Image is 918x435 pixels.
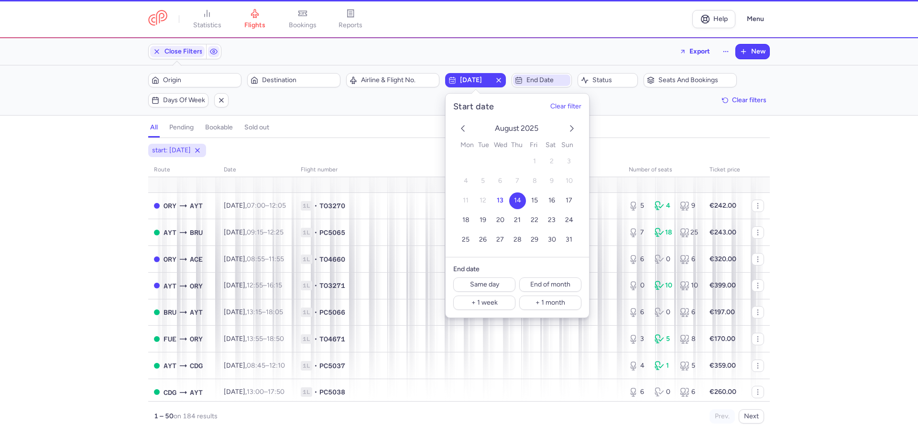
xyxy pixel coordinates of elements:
span: Antalya, Antalya, Turkey [164,281,176,291]
span: End date [526,76,568,84]
span: 1L [301,308,312,317]
span: 29 [531,236,538,244]
button: Export [673,44,716,59]
span: [DATE], [224,202,286,210]
span: Seats and bookings [658,76,733,84]
span: TO3270 [319,201,345,211]
span: 1L [301,334,312,344]
button: End of month [519,277,581,292]
time: 08:45 [247,361,265,370]
button: 26 [475,232,492,248]
div: 6 [680,255,698,264]
span: [DATE], [224,281,282,289]
time: 12:55 [247,281,263,289]
span: CLOSED [154,256,160,262]
div: 4 [629,361,647,371]
span: 15 [531,197,538,205]
button: 10 [561,173,578,190]
span: 26 [479,236,487,244]
span: 2 [550,158,554,166]
th: number of seats [623,163,704,177]
button: 17 [561,192,578,209]
strong: €242.00 [710,202,736,210]
span: Brussels Airport, Brussels, Belgium [164,307,176,318]
span: 18 [462,216,470,224]
span: 1L [301,281,312,290]
span: PC5037 [319,361,345,371]
span: flights [244,21,265,30]
div: 7 [629,228,647,237]
div: 9 [680,201,698,211]
button: 18 [458,212,474,229]
th: Flight number [295,163,623,177]
button: Destination [247,73,340,87]
time: 18:50 [267,335,284,343]
span: 11 [463,197,469,205]
span: [DATE], [224,335,284,343]
span: 7 [515,177,519,185]
div: 6 [629,387,647,397]
button: Prev. [710,409,735,424]
span: Antalya, Antalya, Turkey [190,387,203,398]
span: TO3271 [319,281,345,290]
button: 29 [526,232,543,248]
span: 30 [548,236,556,244]
button: 20 [492,212,509,229]
button: New [736,44,769,59]
button: 3 [561,153,578,170]
a: bookings [279,9,327,30]
a: flights [231,9,279,30]
h4: pending [169,123,194,132]
span: 4 [464,177,468,185]
span: Status [592,76,634,84]
span: 8 [533,177,537,185]
time: 13:55 [247,335,263,343]
span: 1 [533,158,536,166]
button: Clear filter [550,103,581,111]
span: 22 [531,216,538,224]
button: Close Filters [149,44,206,59]
span: [DATE], [224,308,283,316]
span: 21 [514,216,521,224]
span: • [314,255,317,264]
button: 28 [509,232,526,248]
span: – [247,228,284,236]
button: Days of week [148,93,208,107]
span: Orly, Paris, France [164,201,176,211]
div: 10 [655,281,673,290]
span: OPEN [154,230,160,235]
button: 5 [475,173,492,190]
div: 0 [655,308,673,317]
span: 24 [565,216,573,224]
span: Antalya, Antalya, Turkey [190,307,203,318]
span: • [314,228,317,237]
span: 3 [567,158,571,166]
button: Airline & Flight No. [346,73,439,87]
div: 6 [680,387,698,397]
button: 13 [492,192,509,209]
span: Destination [262,76,337,84]
span: [DATE], [224,388,284,396]
span: PC5066 [319,308,345,317]
span: start: [DATE] [152,146,191,155]
span: – [247,202,286,210]
button: Origin [148,73,241,87]
span: • [314,308,317,317]
strong: €320.00 [710,255,736,263]
span: 1L [301,387,312,397]
time: 07:00 [247,202,265,210]
span: Orly, Paris, France [190,334,203,344]
span: 16 [548,197,555,205]
span: 12 [480,197,486,205]
span: on 184 results [174,412,218,420]
div: 6 [629,308,647,317]
button: 12 [475,192,492,209]
a: reports [327,9,374,30]
div: 6 [680,308,698,317]
span: 17 [566,197,572,205]
span: August [495,124,521,133]
span: 1L [301,255,312,264]
div: 0 [655,255,673,264]
button: 7 [509,173,526,190]
span: Lanzarote, Lanzarote, Spain [190,254,203,265]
